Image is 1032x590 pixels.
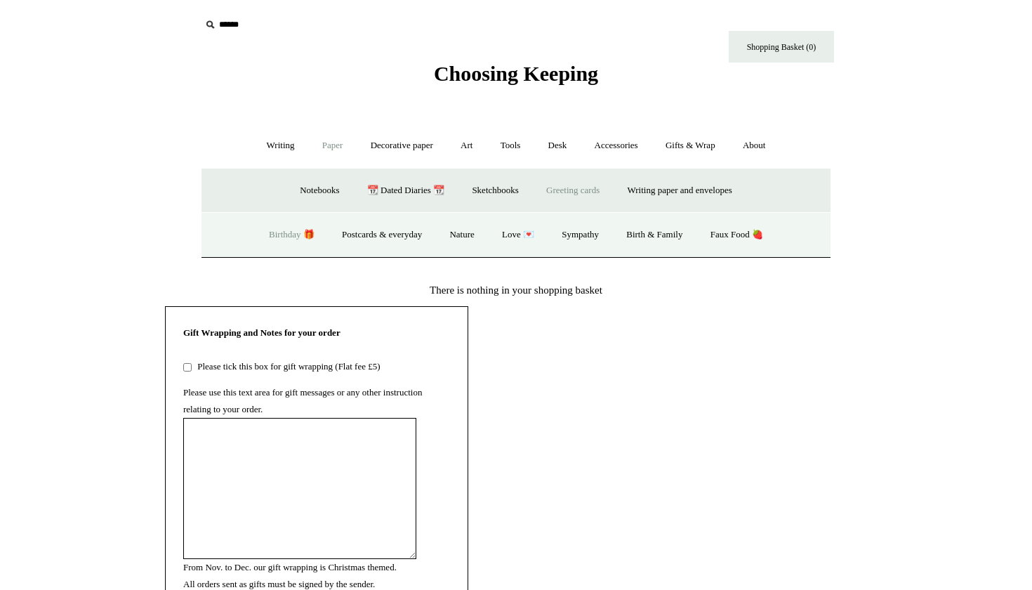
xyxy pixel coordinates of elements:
strong: Gift Wrapping and Notes for your order [183,327,340,338]
a: Accessories [582,127,651,164]
label: Please use this text area for gift messages or any other instruction relating to your order. [183,387,422,414]
a: Writing paper and envelopes [615,172,745,209]
span: Choosing Keeping [434,62,598,85]
a: Shopping Basket (0) [729,31,834,63]
a: About [730,127,779,164]
a: Faux Food 🍓 [698,216,776,254]
a: Birth & Family [614,216,695,254]
label: Please tick this box for gift wrapping (Flat fee £5) [194,361,380,372]
a: 📆 Dated Diaries 📆 [355,172,457,209]
a: Desk [536,127,580,164]
a: Gifts & Wrap [653,127,728,164]
a: Sympathy [549,216,611,254]
a: Birthday 🎁 [256,216,327,254]
a: Nature [437,216,487,254]
p: There is nothing in your shopping basket [165,282,867,299]
a: Writing [254,127,307,164]
a: Notebooks [287,172,352,209]
a: Paper [310,127,356,164]
a: Art [448,127,485,164]
a: Tools [488,127,534,164]
a: Greeting cards [534,172,612,209]
a: Decorative paper [358,127,446,164]
a: Love 💌 [489,216,547,254]
a: Sketchbooks [459,172,531,209]
a: Choosing Keeping [434,73,598,83]
a: Postcards & everyday [329,216,435,254]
